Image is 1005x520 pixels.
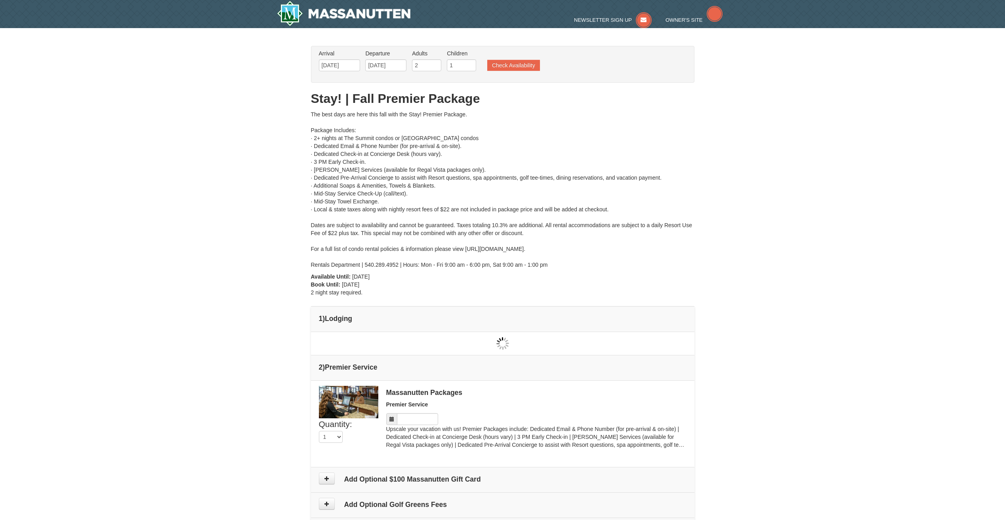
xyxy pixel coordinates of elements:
a: Massanutten Resort [277,1,411,26]
span: ) [322,315,325,323]
div: Massanutten Packages [386,389,687,397]
span: ) [322,363,325,371]
h4: Add Optional $100 Massanutten Gift Card [319,475,687,483]
button: Change [429,400,466,409]
span: Owner's Site [666,17,703,23]
h4: 2 Premier Service [319,363,687,371]
h4: 1 Lodging [319,315,687,323]
span: [DATE] [352,273,370,280]
strong: Available Until: [311,273,351,280]
label: Children [447,49,476,57]
button: More Info [386,453,427,462]
label: Departure [365,49,406,57]
span: Premier Service [386,401,428,408]
img: wait gif [496,337,509,350]
strong: Book Until: [311,281,341,288]
h1: Stay! | Fall Premier Package [311,91,694,106]
label: Adults [412,49,441,57]
div: The best days are here this fall with the Stay! Premier Package. Package Includes: · 2+ nights at... [311,110,694,269]
p: Upscale your vacation with us! Premier Packages include: Dedicated Email & Phone Number (for pre-... [386,425,687,449]
span: [DATE] [342,281,359,288]
h4: Add Optional Golf Greens Fees [319,501,687,509]
img: 6619879-45-42d1442c.jpg [319,386,378,418]
span: 2 night stay required. [311,289,363,296]
label: Arrival [319,49,360,57]
a: Owner's Site [666,17,723,23]
span: Quantity: [319,419,352,429]
button: Check Availability [487,60,540,71]
img: Massanutten Resort Logo [277,1,411,26]
span: Newsletter Sign Up [574,17,632,23]
a: Newsletter Sign Up [574,17,652,23]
